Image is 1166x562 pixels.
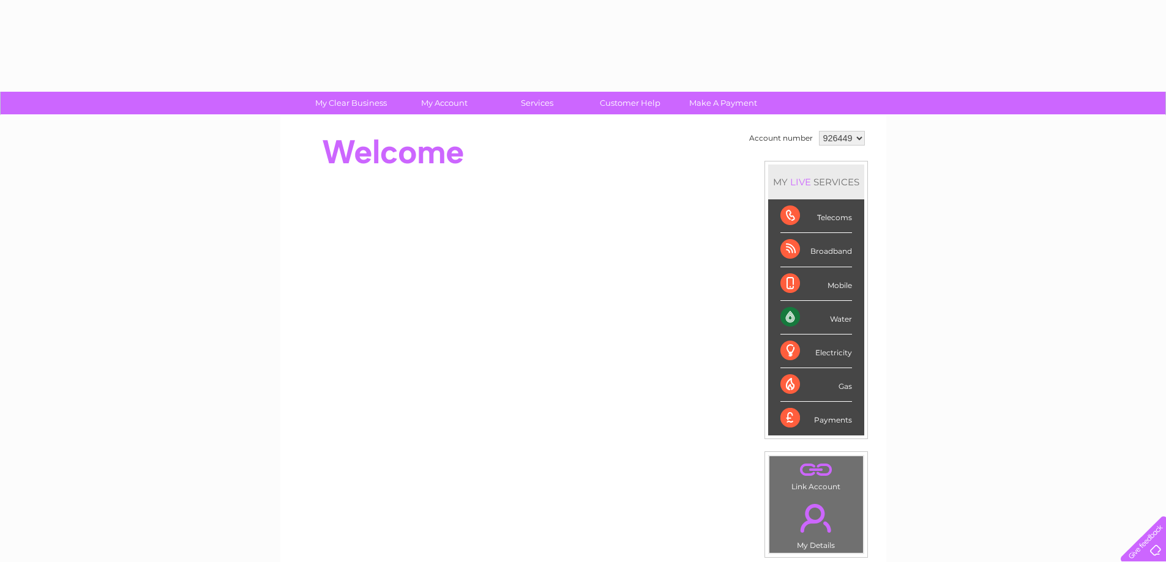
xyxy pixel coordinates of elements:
[780,267,852,301] div: Mobile
[769,456,864,494] td: Link Account
[487,92,588,114] a: Services
[746,128,816,149] td: Account number
[780,301,852,335] div: Water
[780,199,852,233] div: Telecoms
[780,335,852,368] div: Electricity
[301,92,402,114] a: My Clear Business
[772,497,860,539] a: .
[772,459,860,481] a: .
[768,165,864,199] div: MY SERVICES
[780,402,852,435] div: Payments
[780,368,852,402] div: Gas
[394,92,495,114] a: My Account
[673,92,774,114] a: Make A Payment
[788,176,813,188] div: LIVE
[769,494,864,553] td: My Details
[580,92,681,114] a: Customer Help
[780,233,852,267] div: Broadband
